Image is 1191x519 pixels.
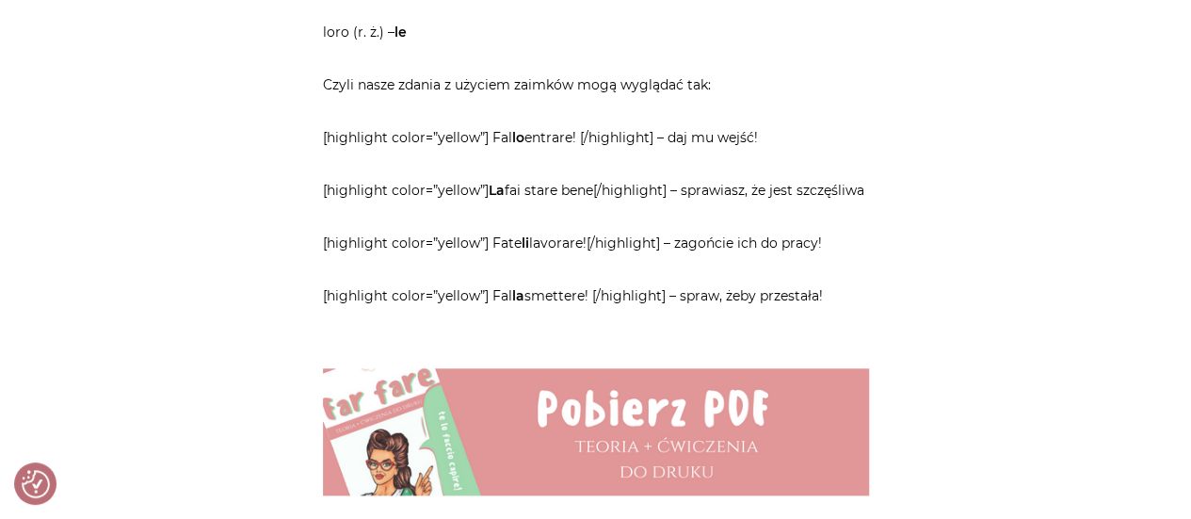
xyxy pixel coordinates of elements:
[323,178,869,203] p: [highlight color=”yellow”] fai stare bene[/highlight] – sprawiasz, że jest szczęśliwa
[489,182,505,199] strong: La
[323,73,869,97] p: Czyli nasze zdania z użyciem zaimków mogą wyglądać tak:
[323,20,869,44] p: loro (r. ż.) –
[512,287,524,304] strong: la
[22,470,50,498] button: Preferencje co do zgód
[323,284,869,308] p: [highlight color=”yellow”] Fal smettere! [/highlight] – spraw, żeby przestała!
[323,231,869,255] p: [highlight color=”yellow”] Fate lavorare![/highlight] – zagońcie ich do pracy!
[323,125,869,150] p: [highlight color=”yellow”] Fal entrare! [/highlight] – daj mu wejść!
[512,129,524,146] strong: lo
[22,470,50,498] img: Revisit consent button
[522,235,529,251] strong: li
[394,24,407,41] strong: le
